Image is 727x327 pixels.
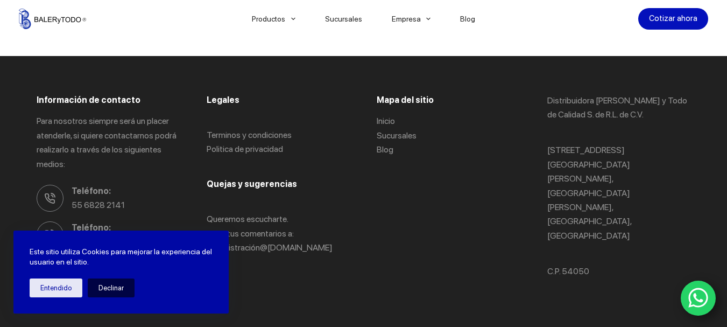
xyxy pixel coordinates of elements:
p: C.P. 54050 [547,265,690,279]
a: Sucursales [377,130,417,141]
h3: Información de contacto [37,94,180,107]
a: Politica de privacidad [207,144,283,154]
span: Quejas y sugerencias [207,179,297,189]
p: Queremos escucharte. Envía tus comentarios a: administració n@[DOMAIN_NAME] [207,212,350,255]
a: Inicio [377,116,395,126]
a: Terminos y condiciones [207,130,292,140]
a: Cotizar ahora [638,8,708,30]
p: Distribuidora [PERSON_NAME] y Todo de Calidad S. de R.L. de C.V. [547,94,690,122]
span: Teléfono: [72,184,180,198]
p: [STREET_ADDRESS] [GEOGRAPHIC_DATA][PERSON_NAME], [GEOGRAPHIC_DATA][PERSON_NAME], [GEOGRAPHIC_DATA... [547,143,690,243]
h3: Mapa del sitio [377,94,520,107]
button: Declinar [88,279,135,297]
img: Balerytodo [19,9,86,29]
a: Blog [377,144,393,155]
button: Entendido [30,279,82,297]
span: Legales [207,95,239,105]
p: Este sitio utiliza Cookies para mejorar la experiencia del usuario en el sitio. [30,247,213,268]
span: Teléfono: [72,221,180,235]
p: Para nosotros siempre será un placer atenderle, si quiere contactarnos podrá realizarlo a través ... [37,114,180,171]
a: 55 6828 2141 [72,200,125,210]
a: WhatsApp [681,281,716,316]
